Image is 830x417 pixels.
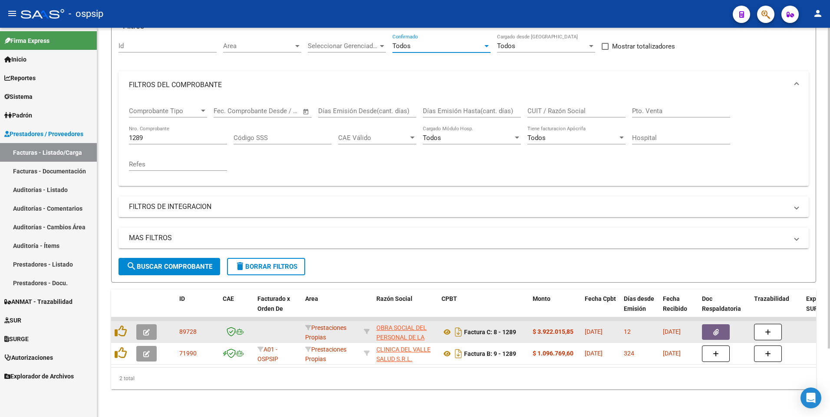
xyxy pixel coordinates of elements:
[119,258,220,275] button: Buscar Comprobante
[376,295,412,302] span: Razón Social
[223,42,293,50] span: Area
[129,107,199,115] span: Comprobante Tipo
[4,316,21,325] span: SUR
[663,350,681,357] span: [DATE]
[129,80,788,90] mat-panel-title: FILTROS DEL COMPROBANTE
[129,202,788,212] mat-panel-title: FILTROS DE INTEGRACION
[612,41,675,52] span: Mostrar totalizadores
[338,134,408,142] span: CAE Válido
[305,324,346,341] span: Prestaciones Propias
[214,107,249,115] input: Fecha inicio
[179,328,197,335] span: 89728
[4,129,83,139] span: Prestadores / Proveedores
[301,107,311,117] button: Open calendar
[119,71,809,99] mat-expansion-panel-header: FILTROS DEL COMPROBANTE
[581,290,620,328] datatable-header-cell: Fecha Cpbt
[179,295,185,302] span: ID
[305,346,346,363] span: Prestaciones Propias
[663,328,681,335] span: [DATE]
[529,290,581,328] datatable-header-cell: Monto
[453,325,464,339] i: Descargar documento
[800,388,821,408] div: Open Intercom Messenger
[527,134,546,142] span: Todos
[751,290,803,328] datatable-header-cell: Trazabilidad
[4,73,36,83] span: Reportes
[698,290,751,328] datatable-header-cell: Doc Respaldatoria
[533,350,573,357] strong: $ 1.096.769,60
[227,258,305,275] button: Borrar Filtros
[376,324,428,371] span: OBRA SOCIAL DEL PERSONAL DE LA ACTIVIDAD CERVECERA Y AFINES O S P A C A
[4,371,74,381] span: Explorador de Archivos
[254,290,302,328] datatable-header-cell: Facturado x Orden De
[119,196,809,217] mat-expansion-panel-header: FILTROS DE INTEGRACION
[624,295,654,312] span: Días desde Emisión
[119,228,809,248] mat-expansion-panel-header: MAS FILTROS
[663,295,687,312] span: Fecha Recibido
[754,295,789,302] span: Trazabilidad
[119,99,809,186] div: FILTROS DEL COMPROBANTE
[235,261,245,271] mat-icon: delete
[813,8,823,19] mat-icon: person
[257,346,278,363] span: A01 - OSPSIP
[305,295,318,302] span: Area
[464,329,516,336] strong: Factura C: 8 - 1289
[659,290,698,328] datatable-header-cell: Fecha Recibido
[223,295,234,302] span: CAE
[585,350,603,357] span: [DATE]
[4,334,29,344] span: SURGE
[533,295,550,302] span: Monto
[179,350,197,357] span: 71990
[585,295,616,302] span: Fecha Cpbt
[392,42,411,50] span: Todos
[257,295,290,312] span: Facturado x Orden De
[453,347,464,361] i: Descargar documento
[533,328,573,335] strong: $ 3.922.015,85
[373,290,438,328] datatable-header-cell: Razón Social
[585,328,603,335] span: [DATE]
[129,233,788,243] mat-panel-title: MAS FILTROS
[302,290,360,328] datatable-header-cell: Area
[464,350,516,357] strong: Factura B: 9 - 1289
[4,55,26,64] span: Inicio
[69,4,103,23] span: - ospsip
[4,36,49,46] span: Firma Express
[423,134,441,142] span: Todos
[4,353,53,362] span: Autorizaciones
[4,297,72,306] span: ANMAT - Trazabilidad
[126,263,212,270] span: Buscar Comprobante
[4,92,33,101] span: Sistema
[376,345,435,363] div: 33710210549
[497,42,515,50] span: Todos
[126,261,137,271] mat-icon: search
[624,350,634,357] span: 324
[219,290,254,328] datatable-header-cell: CAE
[111,368,816,389] div: 2 total
[235,263,297,270] span: Borrar Filtros
[4,111,32,120] span: Padrón
[376,323,435,341] div: 30639760347
[624,328,631,335] span: 12
[257,107,299,115] input: Fecha fin
[376,346,431,363] span: CLINICA DEL VALLE SALUD S.R.L.
[441,295,457,302] span: CPBT
[7,8,17,19] mat-icon: menu
[308,42,378,50] span: Seleccionar Gerenciador
[702,295,741,312] span: Doc Respaldatoria
[438,290,529,328] datatable-header-cell: CPBT
[176,290,219,328] datatable-header-cell: ID
[620,290,659,328] datatable-header-cell: Días desde Emisión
